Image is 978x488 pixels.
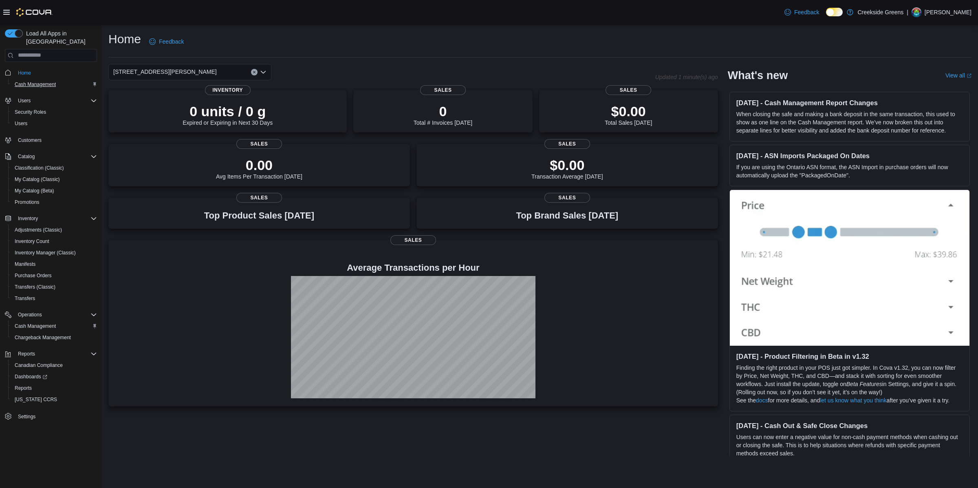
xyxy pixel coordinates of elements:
span: My Catalog (Classic) [15,176,60,183]
button: Classification (Classic) [8,162,100,174]
a: Feedback [146,33,187,50]
button: Customers [2,134,100,146]
span: Operations [15,310,97,320]
span: Home [18,70,31,76]
a: docs [756,397,768,404]
a: let us know what you think [820,397,886,404]
a: View allExternal link [945,72,971,79]
span: Security Roles [11,107,97,117]
p: If you are using the Ontario ASN format, the ASN Import in purchase orders will now automatically... [736,163,963,179]
span: Sales [236,139,282,149]
h3: [DATE] - Product Filtering in Beta in v1.32 [736,352,963,360]
div: Pat McCaffrey [912,7,921,17]
button: Inventory Count [8,236,100,247]
button: Purchase Orders [8,270,100,281]
span: Manifests [15,261,35,267]
button: Reports [15,349,38,359]
span: Classification (Classic) [11,163,97,173]
p: When closing the safe and making a bank deposit in the same transaction, this used to show as one... [736,110,963,135]
button: Users [2,95,100,106]
span: Catalog [15,152,97,161]
span: Inventory Count [15,238,49,245]
span: Manifests [11,259,97,269]
p: $0.00 [605,103,652,119]
a: Transfers [11,294,38,303]
p: 0.00 [216,157,302,173]
p: Users can now enter a negative value for non-cash payment methods when cashing out or closing the... [736,433,963,457]
span: Home [15,68,97,78]
span: Sales [236,193,282,203]
span: Users [11,119,97,128]
p: | [907,7,908,17]
p: See the for more details, and after you’ve given it a try. [736,396,963,404]
span: Classification (Classic) [15,165,64,171]
span: Chargeback Management [15,334,71,341]
button: Transfers [8,293,100,304]
a: Cash Management [11,79,59,89]
span: Dashboards [15,373,47,380]
a: Promotions [11,197,43,207]
span: Adjustments (Classic) [11,225,97,235]
h1: Home [108,31,141,47]
span: Promotions [15,199,40,205]
button: [US_STATE] CCRS [8,394,100,405]
button: Cash Management [8,79,100,90]
span: Promotions [11,197,97,207]
button: Promotions [8,197,100,208]
span: Sales [606,85,651,95]
p: [PERSON_NAME] [925,7,971,17]
span: My Catalog (Beta) [11,186,97,196]
a: Manifests [11,259,39,269]
span: Inventory [205,85,251,95]
span: Transfers (Classic) [11,282,97,292]
span: Canadian Compliance [15,362,63,369]
nav: Complex example [5,64,97,444]
p: Creekside Greens [857,7,903,17]
div: Expired or Expiring in Next 30 Days [183,103,273,126]
a: Settings [15,412,39,422]
a: Inventory Count [11,236,53,246]
button: Cash Management [8,320,100,332]
button: Chargeback Management [8,332,100,343]
a: Classification (Classic) [11,163,67,173]
a: Home [15,68,34,78]
div: Transaction Average [DATE] [531,157,603,180]
span: Security Roles [15,109,46,115]
span: Chargeback Management [11,333,97,342]
span: Reports [15,385,32,391]
a: Inventory Manager (Classic) [11,248,79,258]
span: Users [15,96,97,106]
h3: Top Brand Sales [DATE] [516,211,618,221]
button: Canadian Compliance [8,360,100,371]
p: 0 [414,103,472,119]
button: Settings [2,410,100,422]
span: Purchase Orders [15,272,52,279]
a: Reports [11,383,35,393]
span: [US_STATE] CCRS [15,396,57,403]
button: Inventory [2,213,100,224]
a: My Catalog (Classic) [11,174,63,184]
span: Inventory Manager (Classic) [15,250,76,256]
button: Inventory Manager (Classic) [8,247,100,258]
em: Beta Features [846,381,882,387]
span: Inventory [18,215,38,222]
span: Cash Management [11,79,97,89]
button: Open list of options [260,69,267,75]
a: My Catalog (Beta) [11,186,57,196]
span: Users [15,120,27,127]
span: Reports [15,349,97,359]
input: Dark Mode [826,8,843,16]
span: Adjustments (Classic) [15,227,62,233]
button: Security Roles [8,106,100,118]
span: Transfers (Classic) [15,284,55,290]
a: Adjustments (Classic) [11,225,65,235]
span: My Catalog (Beta) [15,188,54,194]
div: Avg Items Per Transaction [DATE] [216,157,302,180]
h4: Average Transactions per Hour [115,263,711,273]
span: Cash Management [15,81,56,88]
a: Transfers (Classic) [11,282,59,292]
span: Cash Management [15,323,56,329]
a: Customers [15,135,45,145]
a: Dashboards [8,371,100,382]
a: Users [11,119,31,128]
